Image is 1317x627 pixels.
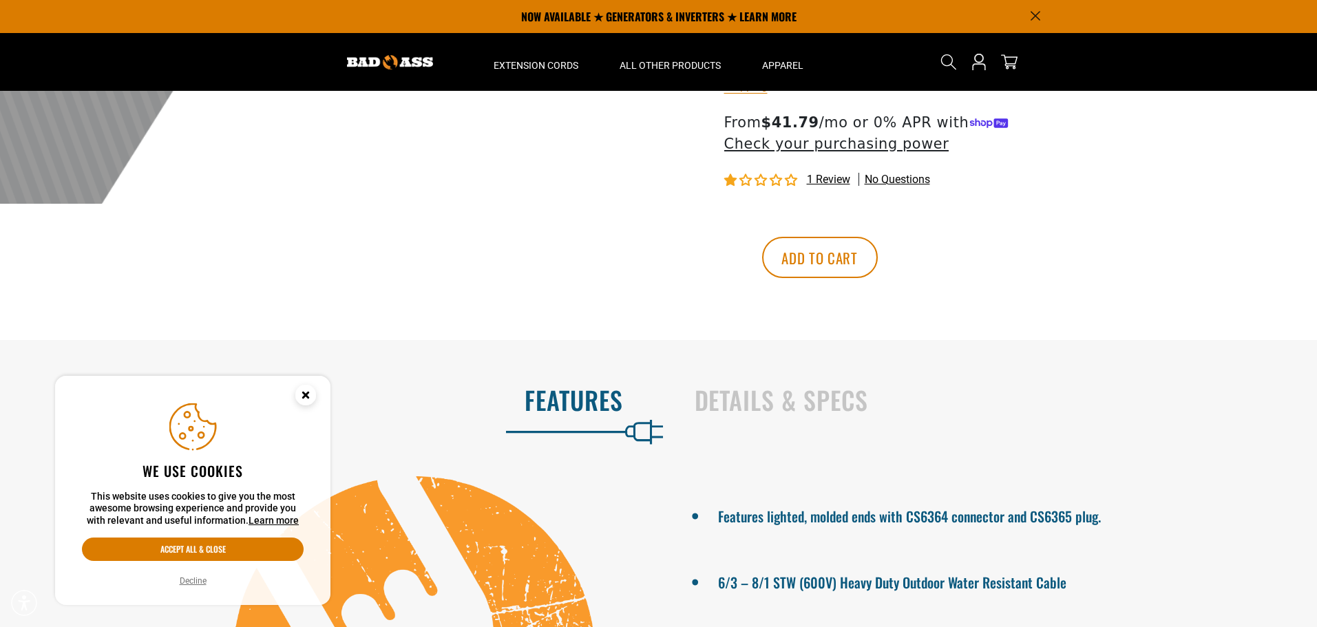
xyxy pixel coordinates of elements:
li: 6/3 – 8/1 STW (600V) Heavy Duty Outdoor Water Resistant Cable [717,568,1269,593]
button: Accept all & close [82,538,304,561]
span: 1 review [807,173,850,186]
span: Apparel [762,59,803,72]
span: No questions [865,172,930,187]
h2: Details & Specs [695,385,1289,414]
summary: Extension Cords [473,33,599,91]
button: Decline [176,574,211,588]
span: 1.00 stars [724,174,800,187]
span: Extension Cords [494,59,578,72]
aside: Cookie Consent [55,376,330,606]
span: All Other Products [620,59,721,72]
button: Add to cart [762,237,878,278]
h2: Features [29,385,623,414]
li: Features lighted, molded ends with CS6364 connector and CS6365 plug. [717,502,1269,527]
a: Learn more [249,515,299,526]
p: This website uses cookies to give you the most awesome browsing experience and provide you with r... [82,491,304,527]
summary: Search [938,51,960,73]
summary: All Other Products [599,33,741,91]
h2: We use cookies [82,462,304,480]
summary: Apparel [741,33,824,91]
img: Bad Ass Extension Cords [347,55,433,70]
